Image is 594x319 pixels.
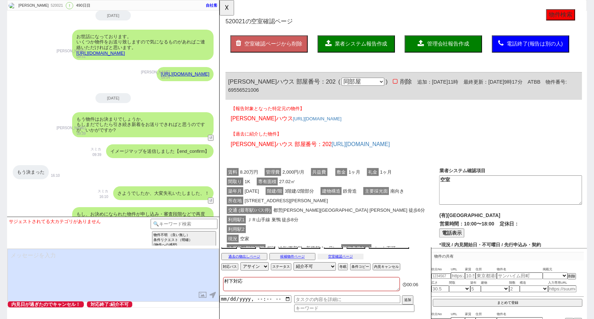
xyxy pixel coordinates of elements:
span: 1ヶ月 [137,181,153,189]
div: さようでしたか、大変失礼いたしました、！ [113,186,214,200]
span: 相談 / 2年(更新料 : 新賃料 1ヶ月) [49,263,125,271]
span: 築年 [470,280,481,286]
input: 10.5 [465,272,476,279]
span: 利用駅2 [8,242,28,251]
button: 空室確認ページ [318,254,363,259]
span: ) [179,84,181,91]
span: 8.20万円 [21,181,43,189]
p: 09:39 [91,152,101,158]
div: [DATE] [95,93,131,103]
input: 2 [509,285,520,292]
div: イメージマップを送信しました【end_confirm】 [106,144,214,158]
button: 条件コピー [350,263,371,270]
p: スミカ [98,188,108,194]
a: [URL][DOMAIN_NAME] [161,71,209,77]
button: 冬眠 [338,263,348,270]
span: 契約条件など [131,263,163,271]
span: 削除 [191,84,207,91]
input: サンハイム田町 [497,272,543,279]
span: 追加：[DATE]11時 [207,85,257,91]
span: 建物 [481,280,509,286]
button: 物件検索 [351,10,382,22]
span: [DATE] [25,201,44,210]
span: 吹出No [431,312,451,317]
button: ↺ [208,135,214,141]
span: 間取 [449,280,470,286]
button: 電話終了(報告は別の人) [293,38,376,56]
h1: の空室確認ページ [6,20,390,27]
span: ＪＲ山手線 巣鴨 徒歩8分 [28,232,86,240]
button: ステータス [271,263,291,270]
span: 物件名 [497,312,543,317]
span: 最終更新：[DATE]9時17分 [257,85,326,91]
div: サジェストされてる大カテゴリがありません [9,219,151,224]
span: 賃料 [8,181,21,189]
span: URL [451,312,465,317]
img: 0hW6mSrwGuCBlAKhuB8-F2ZjB6C3NjW1ELaU0XKCEtAih4TUlPahgXenMtVH0uTktLPxxGLHcvU3tMOX9_Xnz0LUcaVi11GEZ... [8,3,16,8]
input: 5 [470,285,481,292]
span: 所在地 [8,211,25,220]
input: https://suumo.jp/chintai/jnc_000022489271 [451,272,465,279]
span: 00:06 [407,282,418,287]
p: 09:54 [141,75,170,80]
a: [URL][DOMAIN_NAME] [121,152,183,158]
div: もう物件はお決まりでしょうか。 もしまだでしたら引き続き新着をお送りできればと思うのですが、いかがですか? [72,112,214,137]
div: もし、お決めになられた物件が申し込み・審査段階などで再度お探しになられる可能性があればまた改めてご紹介できればとも思います、いかがでしょうか？ [72,207,214,232]
span: 対応終了:紹介不可 [87,301,132,307]
span: 520021 [6,19,28,26]
span: 住所 [476,267,497,272]
input: https://suumo.jp/chintai/jnc_000022489271 [548,285,576,292]
div: 490日目 [76,3,90,8]
span: 1K [25,191,34,199]
span: ( [125,84,130,91]
button: ↺ [208,198,214,204]
span: 管理費 [48,181,66,189]
span: 共益費 [98,181,116,189]
p: [PERSON_NAME] [141,70,170,75]
p: 【報告対象となった特定元の物件】 [12,113,384,120]
span: 入力専用URL [548,280,576,286]
span: [PERSON_NAME]ハウス 部屋番号：202 [12,152,121,158]
span: 1ヶ月 [171,181,187,189]
span: 3階建/2階部分 [69,201,103,210]
span: [STREET_ADDRESS][PERSON_NAME] [25,211,118,220]
p: 09:51 [57,54,86,60]
div: 520021 [48,3,64,8]
button: 内見キャンセル [373,263,400,270]
span: 専有面積 [40,191,63,199]
span: [PERSON_NAME]ハウス 部屋番号：202 [9,84,125,91]
span: 南向き [182,201,200,210]
span: ペット不可 [163,263,191,271]
span: ATBB [331,85,345,91]
span: 鉄骨造 [131,201,149,210]
p: * 現況 / 内見開始日・不可曜日 / 先行申込み・契約 [236,260,390,267]
span: 主要採光面 [155,201,182,210]
button: 候補物件ページ [269,253,315,260]
div: 自社客 [206,3,217,8]
span: [PERSON_NAME]ハウス [12,124,79,131]
span: 吹出No [431,267,451,272]
p: スミカ [91,146,101,152]
span: 入居日 / 契約期間 [8,263,49,271]
input: 🔍キーワード検索 [151,219,217,229]
p: [PERSON_NAME] [57,125,86,131]
span: 築年月 [8,201,25,210]
span: 敷金 [124,181,137,189]
span: 管理会社報告作成 [223,44,268,50]
input: 30.5 [431,285,449,292]
p: 【過去に紹介した物件】 [12,140,384,148]
div: お世話になっております。 いくつか物件をお送り致しますので気になるものがあればご連絡いただければと思います。 [72,30,214,60]
span: 27.02㎡ [63,191,83,199]
span: 住所 [476,312,497,317]
span: 現況 [8,252,21,261]
span: 間取り [8,191,25,199]
span: 礼金 [158,181,171,189]
span: 2,000円/月 [66,181,93,189]
span: 都営[PERSON_NAME][GEOGRAPHIC_DATA] [PERSON_NAME] 徒歩6分 [56,222,222,230]
button: 過去の物出しページ [221,253,267,260]
span: 空家 [21,252,33,261]
span: 内見日が過ぎたのでキャンセル！ [8,301,84,307]
span: 家賃 [465,267,476,272]
p: 09:39 [57,131,86,137]
input: キーワード [294,305,414,312]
